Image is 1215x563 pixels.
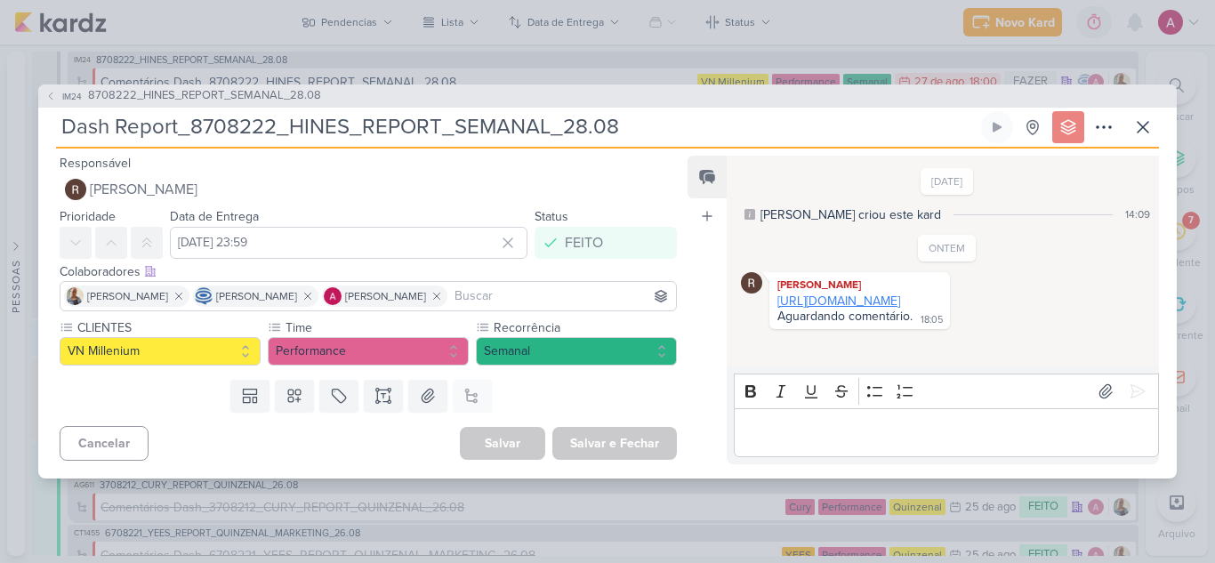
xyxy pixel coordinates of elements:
div: FEITO [565,232,603,253]
button: [PERSON_NAME] [60,173,677,205]
span: IM24 [60,90,84,103]
div: Colaboradores [60,262,677,281]
button: Semanal [476,337,677,366]
div: [PERSON_NAME] criou este kard [760,205,941,224]
input: Select a date [170,227,527,259]
button: VN Millenium [60,337,261,366]
label: Time [284,318,469,337]
div: 18:05 [921,313,943,327]
img: Iara Santos [66,287,84,305]
label: Prioridade [60,209,116,224]
img: Caroline Traven De Andrade [195,287,213,305]
button: Cancelar [60,426,149,461]
span: [PERSON_NAME] [345,288,426,304]
div: Aguardando comentário. [777,309,913,324]
div: Editor toolbar [734,374,1159,408]
label: Recorrência [492,318,677,337]
div: 14:09 [1125,206,1150,222]
a: [URL][DOMAIN_NAME] [777,294,900,309]
span: [PERSON_NAME] [216,288,297,304]
div: Editor editing area: main [734,408,1159,457]
label: Data de Entrega [170,209,259,224]
label: Responsável [60,156,131,171]
button: FEITO [535,227,677,259]
div: [PERSON_NAME] [773,276,946,294]
button: IM24 8708222_HINES_REPORT_SEMANAL_28.08 [45,87,321,105]
label: Status [535,209,568,224]
input: Buscar [451,286,672,307]
input: Kard Sem Título [56,111,978,143]
span: [PERSON_NAME] [87,288,168,304]
span: 8708222_HINES_REPORT_SEMANAL_28.08 [88,87,321,105]
button: Performance [268,337,469,366]
label: CLIENTES [76,318,261,337]
span: [PERSON_NAME] [90,179,197,200]
img: Alessandra Gomes [324,287,342,305]
img: Rafael Dornelles [65,179,86,200]
div: Ligar relógio [990,120,1004,134]
img: Rafael Dornelles [741,272,762,294]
